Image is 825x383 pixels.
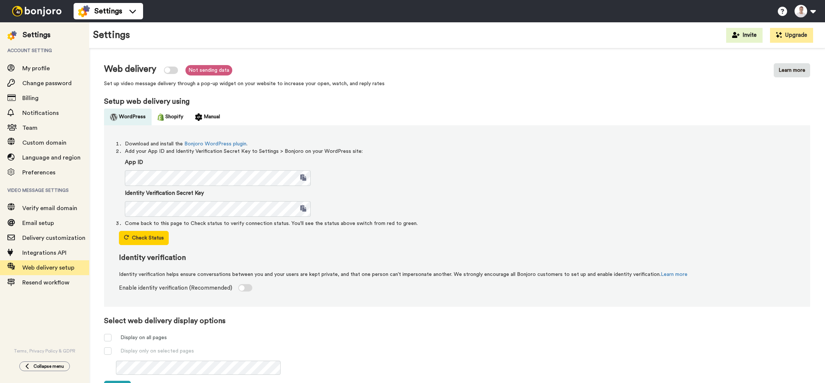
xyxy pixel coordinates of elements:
span: Verify email domain [22,205,77,211]
img: icon [110,113,117,121]
span: Delivery customization [22,235,85,241]
h1: Settings [93,30,130,41]
li: Add your App ID and Identity Verification Secret Key to Settings > Bonjoro on your WordPress site: [125,148,795,217]
span: Billing [22,95,39,101]
label: App ID [125,158,795,167]
img: icon [158,113,164,121]
img: icon [195,113,202,121]
span: Team [22,125,38,131]
span: Web delivery setup [22,265,74,271]
label: Select web delivery display options [104,316,810,326]
span: Email setup [22,220,54,226]
button: Invite [726,28,763,43]
span: Language and region [22,155,81,161]
button: Check Status [119,231,169,245]
span: Change password [22,80,72,86]
span: Preferences [22,170,55,176]
span: Integrations API [22,250,67,256]
span: Resend workflow [22,280,69,286]
span: My profile [22,65,50,71]
img: settings-colored.svg [7,31,17,40]
span: Set up video message delivery through a pop-up widget on your website to increase your open, watc... [104,80,385,87]
div: Settings [23,30,51,40]
span: Display only on selected pages [120,347,194,355]
label: Identity verification [119,252,795,263]
span: Notifications [22,110,59,116]
img: bj-logo-header-white.svg [9,6,65,16]
span: Identity verification helps ensure conversations between you and your users are kept private, and... [119,271,795,278]
span: Enable identity verification (Recommended) [119,284,232,292]
a: Bonjoro WordPress plugin [184,141,246,147]
span: Display on all pages [120,334,167,341]
span: Not sending data [185,65,232,75]
span: Collapse menu [33,363,64,369]
label: Identity Verification Secret Key [125,189,795,198]
button: Shopify [152,109,189,125]
button: WordPress [104,109,152,125]
span: Settings [94,6,122,16]
button: Manual [189,109,226,125]
label: Web delivery [104,63,156,75]
button: Learn more [774,63,810,77]
label: Setup web delivery using [104,96,190,107]
li: Download and install the . [125,140,795,148]
li: Come back to this page to Check status to verify connection status. You'll see the status above s... [125,220,795,227]
button: Upgrade [770,28,813,43]
span: Custom domain [22,140,67,146]
a: Learn more [774,68,810,73]
button: Collapse menu [19,361,70,371]
a: Learn more [661,272,687,277]
img: settings-colored.svg [78,5,90,17]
